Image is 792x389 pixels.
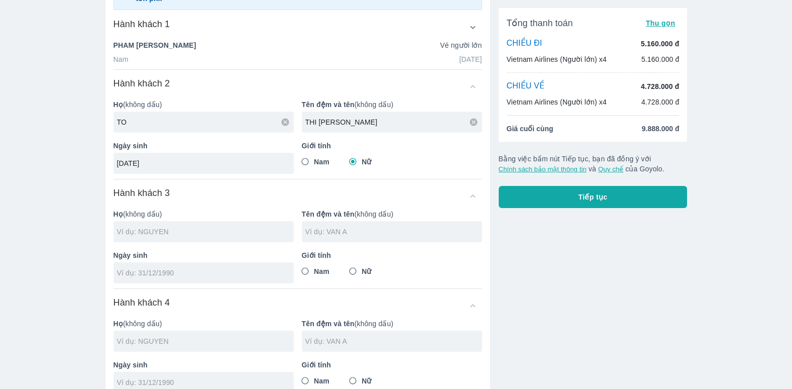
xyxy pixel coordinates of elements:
h6: Hành khách 1 [114,18,170,30]
p: 5.160.000 đ [641,39,679,49]
p: Vietnam Airlines (Người lớn) x4 [507,54,607,64]
p: CHIỀU ĐI [507,38,542,49]
h6: Hành khách 4 [114,297,170,309]
span: Nam [314,157,329,167]
p: Bằng việc bấm nút Tiếp tục, bạn đã đồng ý với và của Goyolo. [499,154,688,174]
input: Ví dụ: 31/12/1990 [117,158,284,168]
input: Ví dụ: NGUYEN [117,117,294,127]
input: Ví dụ: NGUYEN [117,336,294,346]
p: 5.160.000 đ [641,54,680,64]
p: Vé người lớn [440,40,482,50]
p: PHAM [PERSON_NAME] [114,40,196,50]
h6: Hành khách 2 [114,77,170,89]
p: Giới tính [302,250,482,260]
span: Thu gọn [646,19,675,27]
span: Nam [314,266,329,276]
p: Vietnam Airlines (Người lớn) x4 [507,97,607,107]
span: Tổng thanh toán [507,17,573,29]
p: Giới tính [302,141,482,151]
span: Giá cuối cùng [507,124,553,134]
button: Tiếp tục [499,186,688,208]
p: (không dấu) [302,209,482,219]
b: Họ [114,210,123,218]
span: Tiếp tục [579,192,608,202]
span: Nam [314,376,329,386]
p: Giới tính [302,360,482,370]
p: (không dấu) [114,319,294,329]
b: Tên đệm và tên [302,320,355,328]
p: (không dấu) [114,209,294,219]
button: Chính sách bảo mật thông tin [499,165,587,173]
b: Tên đệm và tên [302,101,355,109]
p: (không dấu) [302,319,482,329]
p: Ngày sinh [114,360,294,370]
p: 4.728.000 đ [641,81,679,91]
input: Ví dụ: 31/12/1990 [117,377,284,387]
p: CHIỀU VỀ [507,81,545,92]
button: Quy chế [598,165,623,173]
p: (không dấu) [302,100,482,110]
p: (không dấu) [114,100,294,110]
h6: Hành khách 3 [114,187,170,199]
span: Nữ [362,376,371,386]
input: Ví dụ: 31/12/1990 [117,268,284,278]
p: Nam [114,54,129,64]
input: Ví dụ: NGUYEN [117,227,294,237]
b: Họ [114,320,123,328]
span: Nữ [362,266,371,276]
b: Tên đệm và tên [302,210,355,218]
span: 9.888.000 đ [642,124,680,134]
input: Ví dụ: VAN A [305,117,482,127]
b: Họ [114,101,123,109]
input: Ví dụ: VAN A [305,336,482,346]
p: 4.728.000 đ [641,97,680,107]
p: Ngày sinh [114,141,294,151]
span: Nữ [362,157,371,167]
input: Ví dụ: VAN A [305,227,482,237]
p: Ngày sinh [114,250,294,260]
p: [DATE] [460,54,482,64]
button: Thu gọn [642,16,680,30]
